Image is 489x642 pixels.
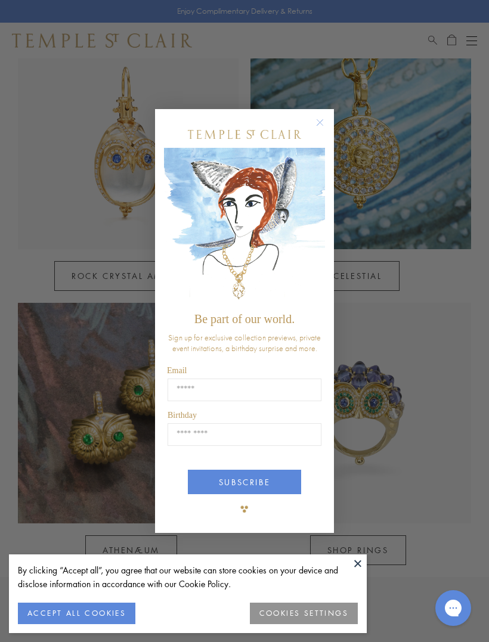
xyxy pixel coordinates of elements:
[429,586,477,630] iframe: Gorgias live chat messenger
[188,130,301,139] img: Temple St. Clair
[250,603,358,624] button: COOKIES SETTINGS
[318,121,333,136] button: Close dialog
[167,366,187,375] span: Email
[168,379,321,401] input: Email
[194,312,295,325] span: Be part of our world.
[233,497,256,521] img: TSC
[168,332,321,353] span: Sign up for exclusive collection previews, private event invitations, a birthday surprise and more.
[18,603,135,624] button: ACCEPT ALL COOKIES
[168,411,197,420] span: Birthday
[164,148,325,307] img: c4a9eb12-d91a-4d4a-8ee0-386386f4f338.jpeg
[18,563,358,591] div: By clicking “Accept all”, you agree that our website can store cookies on your device and disclos...
[188,470,301,494] button: SUBSCRIBE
